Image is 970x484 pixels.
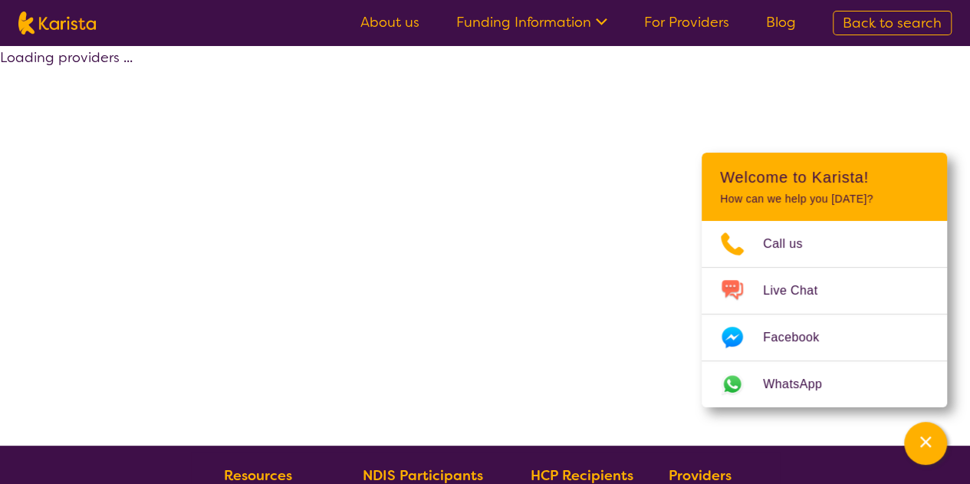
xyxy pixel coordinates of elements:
[720,168,929,186] h2: Welcome to Karista!
[360,13,419,31] a: About us
[763,326,837,349] span: Facebook
[766,13,796,31] a: Blog
[702,361,947,407] a: Web link opens in a new tab.
[720,193,929,206] p: How can we help you [DATE]?
[904,422,947,465] button: Channel Menu
[456,13,607,31] a: Funding Information
[763,373,840,396] span: WhatsApp
[18,12,96,35] img: Karista logo
[763,279,836,302] span: Live Chat
[702,221,947,407] ul: Choose channel
[702,153,947,407] div: Channel Menu
[763,232,821,255] span: Call us
[644,13,729,31] a: For Providers
[843,14,942,32] span: Back to search
[833,11,952,35] a: Back to search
